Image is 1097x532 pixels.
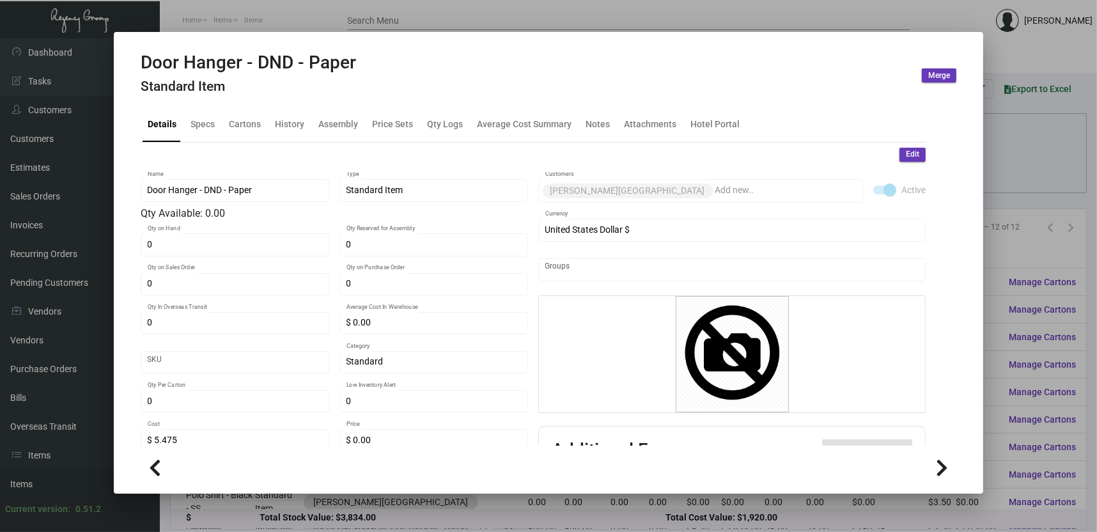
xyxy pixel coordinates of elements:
input: Add new.. [545,265,919,275]
div: Details [148,118,176,131]
div: Price Sets [372,118,413,131]
button: Add Additional Fee [822,439,912,462]
div: Current version: [5,503,70,516]
mat-chip: [PERSON_NAME][GEOGRAPHIC_DATA] [543,184,713,198]
div: Average Cost Summary [477,118,572,131]
button: Edit [899,148,926,162]
span: Active [901,182,926,198]
div: 0.51.2 [75,503,101,516]
h4: Standard Item [141,79,356,95]
div: Specs [191,118,215,131]
div: Hotel Portal [690,118,740,131]
div: Cartons [229,118,261,131]
div: Attachments [624,118,676,131]
div: History [275,118,304,131]
h2: Door Hanger - DND - Paper [141,52,356,74]
div: Qty Available: 0.00 [141,206,528,221]
span: Merge [928,70,950,81]
input: Add new.. [715,185,857,196]
div: Assembly [318,118,358,131]
button: Merge [922,68,956,82]
span: Edit [906,149,919,160]
h2: Additional Fees [552,439,676,462]
div: Qty Logs [427,118,463,131]
div: Notes [586,118,610,131]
